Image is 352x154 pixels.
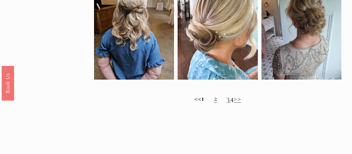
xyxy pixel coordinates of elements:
a: >> [234,94,241,103]
strong: 1 [202,94,205,103]
h2: << 4 [94,94,341,103]
a: 2 [214,94,217,103]
a: Book Us [2,66,14,101]
a: 3 [227,94,230,103]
